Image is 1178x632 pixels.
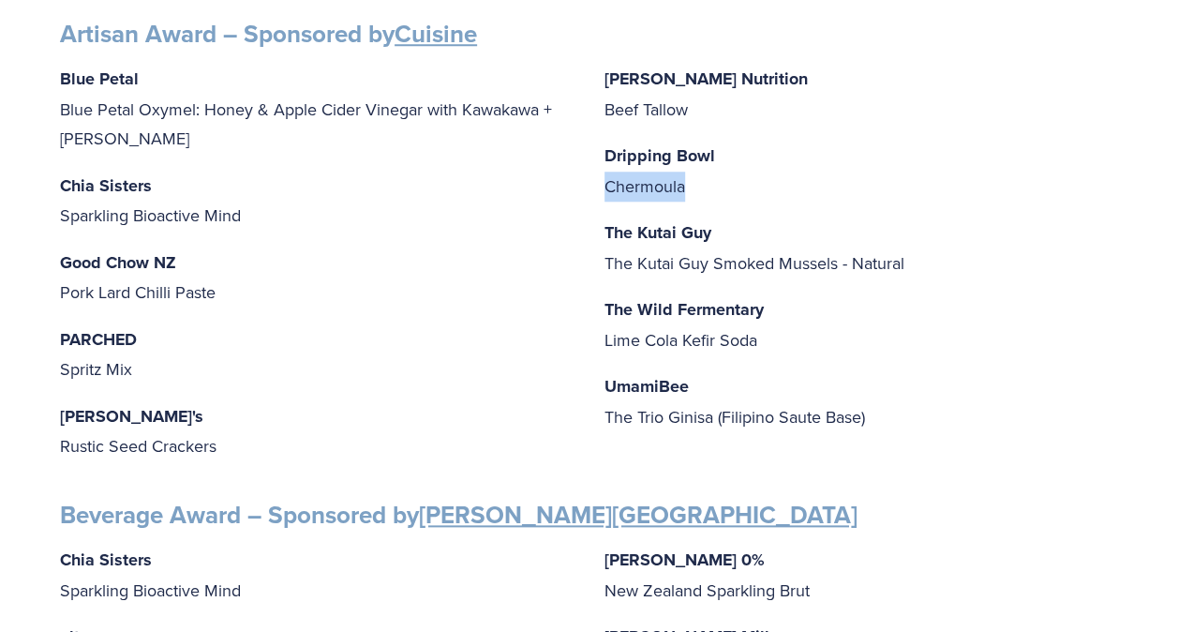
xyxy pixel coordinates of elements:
p: New Zealand Sparkling Brut [604,545,1119,605]
strong: [PERSON_NAME] Nutrition [604,67,808,91]
strong: UmamiBee [604,374,689,399]
strong: The Wild Fermentary [604,297,764,322]
a: [PERSON_NAME][GEOGRAPHIC_DATA] [419,497,857,533]
strong: Dripping Bowl [604,143,715,168]
p: Lime Cola Kefir Soda [604,294,1119,354]
strong: Chia Sisters [60,548,152,572]
strong: [PERSON_NAME]'s [60,404,203,429]
p: Blue Petal Oxymel: Honey & Apple Cider Vinegar with Kawakawa + [PERSON_NAME] [60,64,574,154]
strong: PARCHED [60,327,137,352]
strong: Artisan Award – Sponsored by [60,16,477,52]
strong: Chia Sisters [60,173,152,198]
p: Sparkling Bioactive Mind [60,545,574,605]
p: The Trio Ginisa (Filipino Saute Base) [604,371,1119,431]
p: The Kutai Guy Smoked Mussels - Natural [604,218,1119,278]
p: Chermoula [604,141,1119,201]
strong: The Kutai Guy [604,220,711,245]
p: Pork Lard Chilli Paste [60,248,574,308]
strong: Beverage Award – Sponsored by [60,497,857,533]
strong: Good Chow NZ [60,250,176,275]
strong: Blue Petal [60,67,139,91]
p: Rustic Seed Crackers [60,401,574,461]
p: Spritz Mix [60,324,574,384]
a: Cuisine [395,16,477,52]
strong: [PERSON_NAME] 0% [604,548,765,572]
p: Sparkling Bioactive Mind [60,171,574,231]
p: Beef Tallow [604,64,1119,124]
